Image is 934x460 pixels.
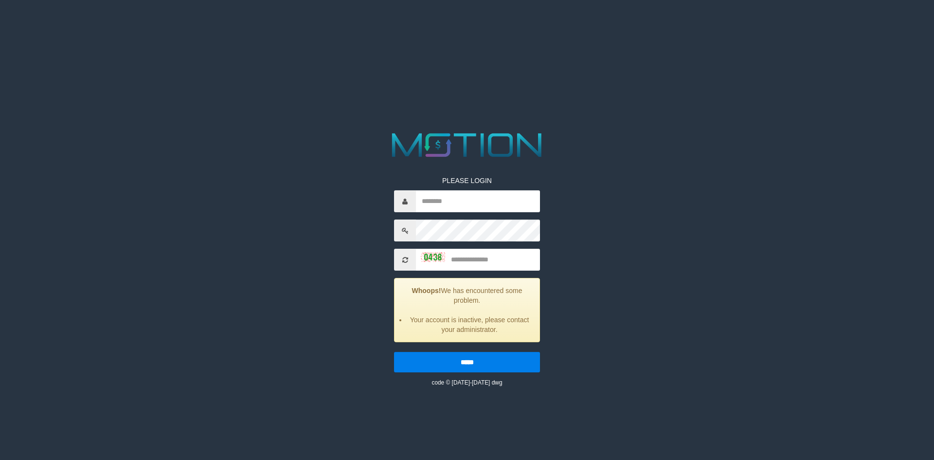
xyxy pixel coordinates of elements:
[394,176,540,185] p: PLEASE LOGIN
[412,287,441,294] strong: Whoops!
[385,129,549,161] img: MOTION_logo.png
[394,278,540,342] div: We has encountered some problem.
[431,379,502,386] small: code © [DATE]-[DATE] dwg
[407,315,532,334] li: Your account is inactive, please contact your administrator.
[421,252,445,262] img: captcha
